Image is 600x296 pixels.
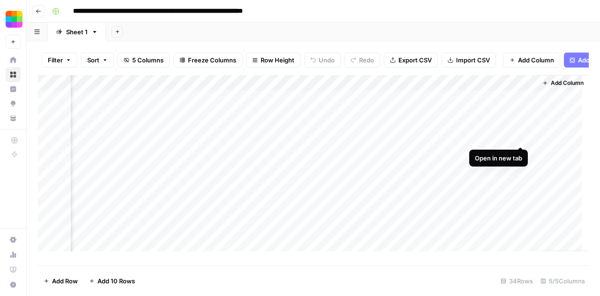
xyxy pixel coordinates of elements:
[551,79,584,87] span: Add Column
[497,273,537,288] div: 34 Rows
[52,276,78,286] span: Add Row
[6,277,21,292] button: Help + Support
[539,77,587,89] button: Add Column
[87,55,99,65] span: Sort
[42,53,77,68] button: Filter
[81,53,114,68] button: Sort
[6,67,21,82] a: Browse
[118,53,170,68] button: 5 Columns
[6,82,21,97] a: Insights
[6,53,21,68] a: Home
[6,96,21,111] a: Opportunities
[83,273,141,288] button: Add 10 Rows
[6,247,21,262] a: Usage
[518,55,554,65] span: Add Column
[304,53,341,68] button: Undo
[456,55,490,65] span: Import CSV
[475,153,522,163] div: Open in new tab
[398,55,432,65] span: Export CSV
[261,55,294,65] span: Row Height
[442,53,496,68] button: Import CSV
[503,53,560,68] button: Add Column
[6,262,21,277] a: Learning Hub
[246,53,300,68] button: Row Height
[6,232,21,247] a: Settings
[38,273,83,288] button: Add Row
[66,27,88,37] div: Sheet 1
[6,8,21,31] button: Workspace: Smallpdf
[48,23,106,41] a: Sheet 1
[188,55,236,65] span: Freeze Columns
[48,55,63,65] span: Filter
[359,55,374,65] span: Redo
[384,53,438,68] button: Export CSV
[537,273,589,288] div: 5/5 Columns
[173,53,242,68] button: Freeze Columns
[6,111,21,126] a: Your Data
[6,11,22,28] img: Smallpdf Logo
[345,53,380,68] button: Redo
[97,276,135,286] span: Add 10 Rows
[132,55,164,65] span: 5 Columns
[319,55,335,65] span: Undo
